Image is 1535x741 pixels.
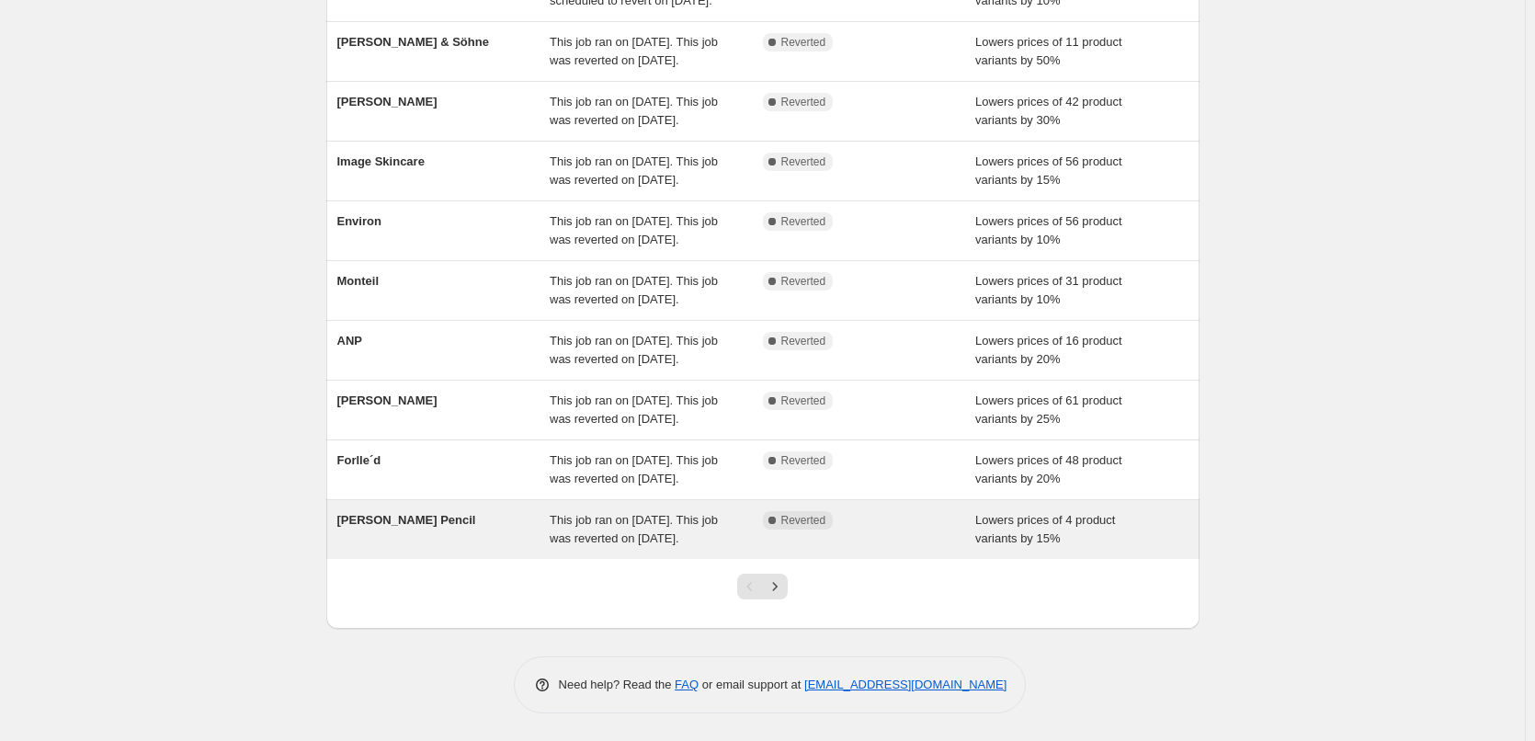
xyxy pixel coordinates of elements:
[975,154,1122,187] span: Lowers prices of 56 product variants by 15%
[550,513,718,545] span: This job ran on [DATE]. This job was reverted on [DATE].
[337,154,425,168] span: Image Skincare
[337,274,380,288] span: Monteil
[337,393,438,407] span: [PERSON_NAME]
[337,513,476,527] span: [PERSON_NAME] Pencil
[804,678,1006,691] a: [EMAIL_ADDRESS][DOMAIN_NAME]
[675,678,699,691] a: FAQ
[550,154,718,187] span: This job ran on [DATE]. This job was reverted on [DATE].
[975,513,1115,545] span: Lowers prices of 4 product variants by 15%
[781,513,826,528] span: Reverted
[762,574,788,599] button: Next
[975,214,1122,246] span: Lowers prices of 56 product variants by 10%
[781,453,826,468] span: Reverted
[337,334,362,348] span: ANP
[781,35,826,50] span: Reverted
[737,574,788,599] nav: Pagination
[550,393,718,426] span: This job ran on [DATE]. This job was reverted on [DATE].
[975,453,1122,485] span: Lowers prices of 48 product variants by 20%
[559,678,676,691] span: Need help? Read the
[781,274,826,289] span: Reverted
[337,95,438,108] span: [PERSON_NAME]
[781,334,826,348] span: Reverted
[550,453,718,485] span: This job ran on [DATE]. This job was reverted on [DATE].
[550,95,718,127] span: This job ran on [DATE]. This job was reverted on [DATE].
[975,334,1122,366] span: Lowers prices of 16 product variants by 20%
[781,95,826,109] span: Reverted
[781,214,826,229] span: Reverted
[550,35,718,67] span: This job ran on [DATE]. This job was reverted on [DATE].
[699,678,804,691] span: or email support at
[781,154,826,169] span: Reverted
[975,35,1122,67] span: Lowers prices of 11 product variants by 50%
[550,214,718,246] span: This job ran on [DATE]. This job was reverted on [DATE].
[550,274,718,306] span: This job ran on [DATE]. This job was reverted on [DATE].
[337,453,381,467] span: Forlle´d
[975,393,1122,426] span: Lowers prices of 61 product variants by 25%
[550,334,718,366] span: This job ran on [DATE]. This job was reverted on [DATE].
[337,214,381,228] span: Environ
[781,393,826,408] span: Reverted
[337,35,489,49] span: [PERSON_NAME] & Söhne
[975,95,1122,127] span: Lowers prices of 42 product variants by 30%
[975,274,1122,306] span: Lowers prices of 31 product variants by 10%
